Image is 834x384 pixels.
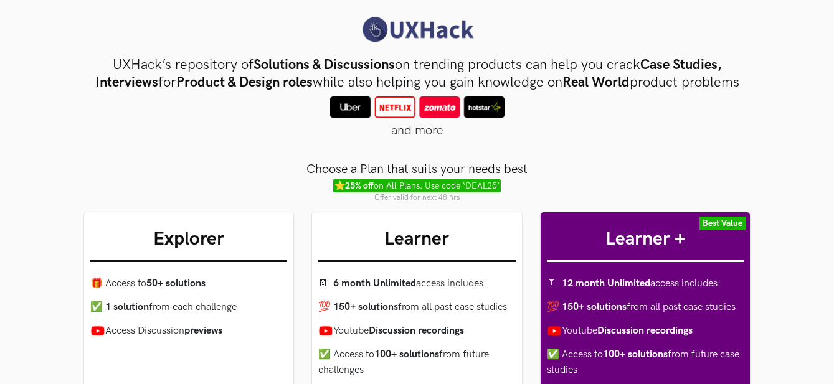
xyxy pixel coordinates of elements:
li: Youtube [318,323,516,339]
img: Youtube icon [547,326,562,336]
strong: Case Studies, Interviews [95,57,722,91]
strong: 100+ solutions [603,349,668,360]
img: sample-icons.png [330,96,505,118]
h3: Learner [318,227,516,262]
strong: 150+ solutions [333,301,398,313]
span: 🎁 [90,276,105,291]
span: 🗓 [318,276,333,291]
span: 🗓 [547,276,562,291]
h3: Learner + [547,227,744,262]
span: ⭐ on All Plans. Use code ‘DEAL25’ [333,179,501,192]
strong: 1 solution [105,301,149,313]
li: Access to [90,276,288,291]
li: from all past case studies [547,299,744,315]
span: ✅ [90,299,105,314]
strong: 150+ solutions [562,301,627,313]
strong: Discussion recordings [597,325,693,337]
li: from each challenge [90,299,288,315]
li: Youtube [547,323,744,339]
img: Youtube icon [90,326,105,336]
li: access includes : [318,276,516,291]
li: access includes : [547,276,744,291]
img: Youtube icon [318,326,333,336]
strong: 12 month Unlimited [562,278,650,289]
strong: previews [184,325,222,337]
strong: Solutions & Discussions [254,57,395,73]
strong: 6 month Unlimited [333,278,416,289]
img: UXHack [358,16,476,44]
strong: Real World [562,74,630,91]
li: Access to from future challenges [318,347,516,378]
strong: Discussion recordings [369,325,464,337]
span: ✅ [318,347,333,362]
span: 💯 [547,299,562,314]
strong: 50+ solutions [146,278,206,289]
li: from all past case studies [318,299,516,315]
strong: Product & Design roles [176,74,313,91]
span: ✅ [547,347,562,362]
h3: Explorer [90,227,288,262]
li: Access Discussion [90,323,288,339]
strong: 25% off [345,180,374,191]
h3: UXHack’s repository of on trending products can help you crack for while also helping you gain kn... [93,57,741,91]
li: Access to from future case studies [547,347,744,378]
span: 💯 [318,299,333,314]
strong: 100+ solutions [374,349,439,360]
label: Best Value [699,217,746,230]
span: Offer valid for next 48 hrs [93,193,741,202]
div: and more [84,96,751,121]
div: Choose a Plan that suits your needs best [84,156,751,202]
